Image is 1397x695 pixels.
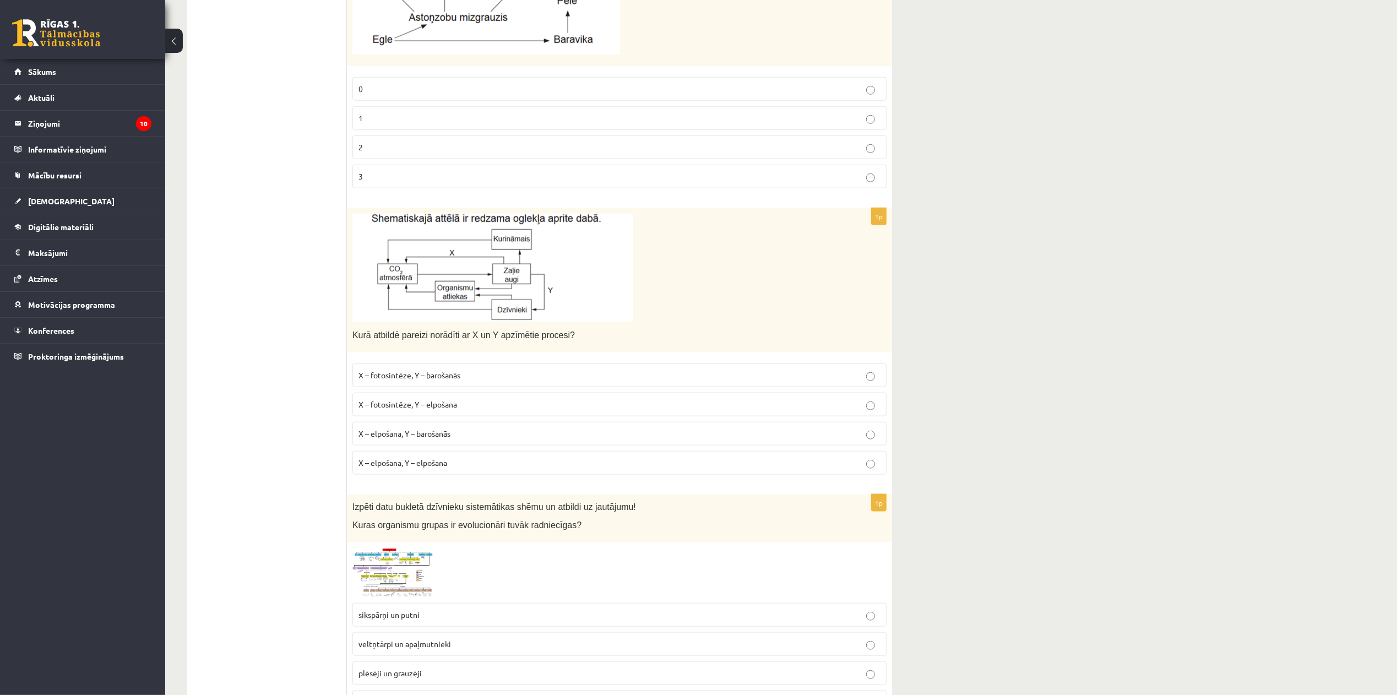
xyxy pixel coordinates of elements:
span: X – fotosintēze, Y – barošanās [358,370,460,380]
span: X – elpošana, Y – elpošana [358,458,447,468]
a: Digitālie materiāli [14,214,151,240]
input: plēsēji un grauzēji [866,670,875,679]
input: X – fotosintēze, Y – elpošana [866,401,875,410]
span: Izpēti datu bukletā dzīvnieku sistemātikas shēmu un atbildi uz jautājumu! [352,502,636,512]
a: Ziņojumi10 [14,111,151,136]
span: 2 [358,142,363,152]
input: veltņtārpi un apaļmutnieki [866,641,875,650]
span: Atzīmes [28,274,58,284]
a: Atzīmes [14,266,151,291]
span: veltņtārpi un apaļmutnieki [358,639,451,649]
input: 2 [866,144,875,153]
span: 0 [358,84,363,94]
a: [DEMOGRAPHIC_DATA] [14,188,151,214]
a: Konferences [14,318,151,343]
span: 3 [358,171,363,181]
legend: Ziņojumi [28,111,151,136]
span: X – fotosintēze, Y – elpošana [358,399,457,409]
input: X – elpošana, Y – barošanās [866,431,875,439]
legend: Maksājumi [28,240,151,265]
span: Konferences [28,325,74,335]
span: Kuras organismu grupas ir evolucionāri tuvāk radniecīgas? [352,520,581,530]
input: sikspārņi un putni [866,612,875,621]
span: 1 [358,113,363,123]
a: Informatīvie ziņojumi [14,137,151,162]
input: 3 [866,173,875,182]
input: X – elpošana, Y – elpošana [866,460,875,469]
span: X – elpošana, Y – barošanās [358,428,450,438]
span: [DEMOGRAPHIC_DATA] [28,196,115,206]
a: Sākums [14,59,151,84]
a: Rīgas 1. Tālmācības vidusskola [12,19,100,47]
a: Aktuāli [14,85,151,110]
input: 0 [866,86,875,95]
span: Digitālie materiāli [28,222,94,232]
span: sikspārņi un putni [358,610,420,620]
span: plēsēji un grauzēji [358,668,422,678]
span: Kurā atbildē pareizi norādīti ar X un Y apzīmētie procesi? [352,330,575,340]
span: Proktoringa izmēģinājums [28,351,124,361]
img: 1.png [352,548,435,598]
i: 10 [136,116,151,131]
a: Motivācijas programma [14,292,151,317]
p: 1p [871,494,887,512]
span: Motivācijas programma [28,300,115,310]
a: Mācību resursi [14,162,151,188]
a: Proktoringa izmēģinājums [14,344,151,369]
legend: Informatīvie ziņojumi [28,137,151,162]
input: 1 [866,115,875,124]
a: Maksājumi [14,240,151,265]
p: 1p [871,208,887,225]
span: Mācību resursi [28,170,81,180]
span: Aktuāli [28,93,55,102]
input: X – fotosintēze, Y – barošanās [866,372,875,381]
img: A diagram of a company AI-generated content may be incorrect. [352,214,633,322]
span: Sākums [28,67,56,77]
